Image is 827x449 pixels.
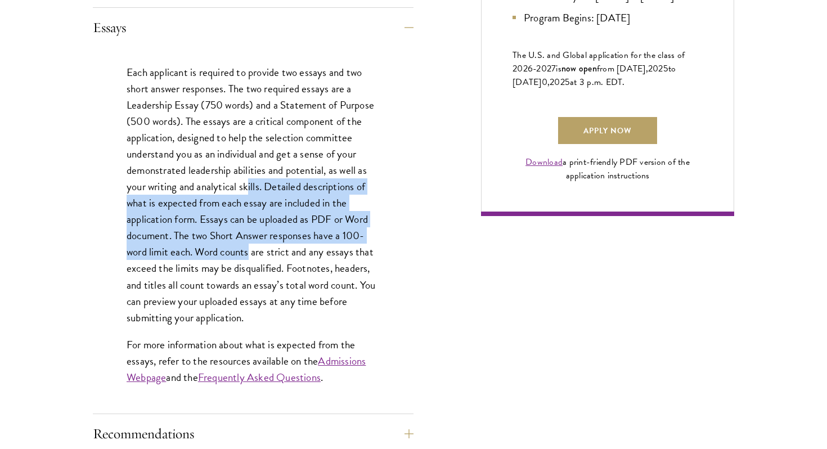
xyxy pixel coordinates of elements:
[198,369,321,385] a: Frequently Asked Questions
[663,62,668,75] span: 5
[547,75,550,89] span: ,
[525,155,563,169] a: Download
[513,48,685,75] span: The U.S. and Global application for the class of 202
[565,75,570,89] span: 5
[648,62,663,75] span: 202
[528,62,533,75] span: 6
[513,10,703,26] li: Program Begins: [DATE]
[513,62,676,89] span: to [DATE]
[542,75,547,89] span: 0
[127,64,380,326] p: Each applicant is required to provide two essays and two short answer responses. The two required...
[561,62,597,75] span: now open
[558,117,657,144] a: Apply Now
[127,353,366,385] a: Admissions Webpage
[556,62,561,75] span: is
[513,155,703,182] div: a print-friendly PDF version of the application instructions
[93,420,414,447] button: Recommendations
[597,62,648,75] span: from [DATE],
[127,336,380,385] p: For more information about what is expected from the essays, refer to the resources available on ...
[570,75,625,89] span: at 3 p.m. EDT.
[550,75,565,89] span: 202
[551,62,556,75] span: 7
[533,62,551,75] span: -202
[93,14,414,41] button: Essays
